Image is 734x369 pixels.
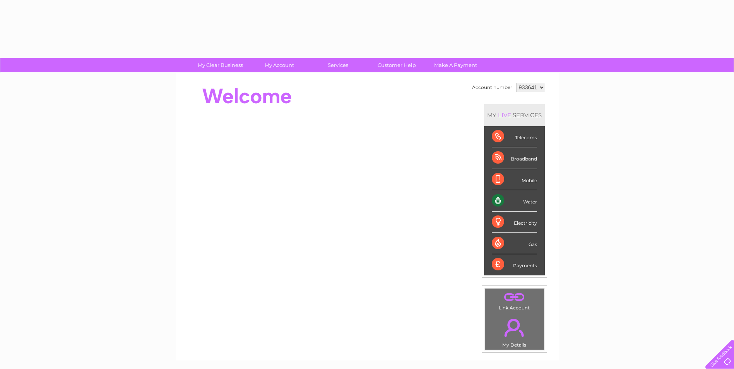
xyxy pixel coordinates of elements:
a: . [487,314,542,341]
div: Mobile [492,169,537,190]
a: Make A Payment [424,58,488,72]
td: My Details [484,312,544,350]
div: MY SERVICES [484,104,545,126]
div: LIVE [496,111,513,119]
a: Customer Help [365,58,429,72]
td: Account number [470,81,514,94]
td: Link Account [484,288,544,313]
div: Water [492,190,537,212]
a: My Clear Business [188,58,252,72]
div: Payments [492,254,537,275]
div: Gas [492,233,537,254]
a: . [487,290,542,304]
a: Services [306,58,370,72]
div: Telecoms [492,126,537,147]
div: Broadband [492,147,537,169]
div: Electricity [492,212,537,233]
a: My Account [247,58,311,72]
